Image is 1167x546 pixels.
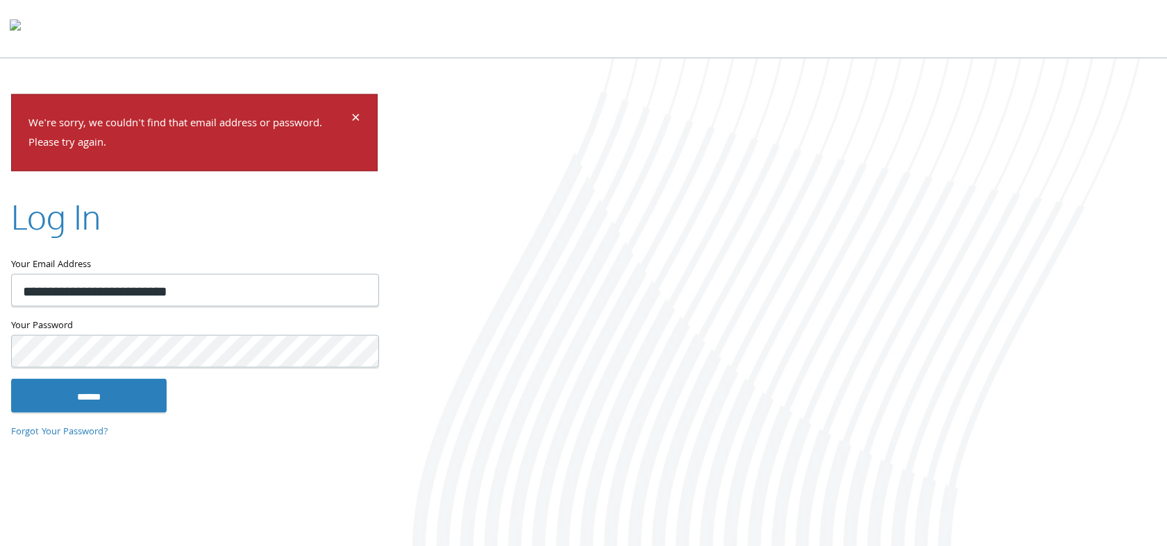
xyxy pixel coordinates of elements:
h2: Log In [11,194,101,240]
label: Your Password [11,318,378,335]
p: We're sorry, we couldn't find that email address or password. Please try again. [28,114,349,154]
a: Forgot Your Password? [11,424,108,439]
span: × [351,105,360,133]
img: todyl-logo-dark.svg [10,15,21,42]
button: Dismiss alert [351,111,360,128]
